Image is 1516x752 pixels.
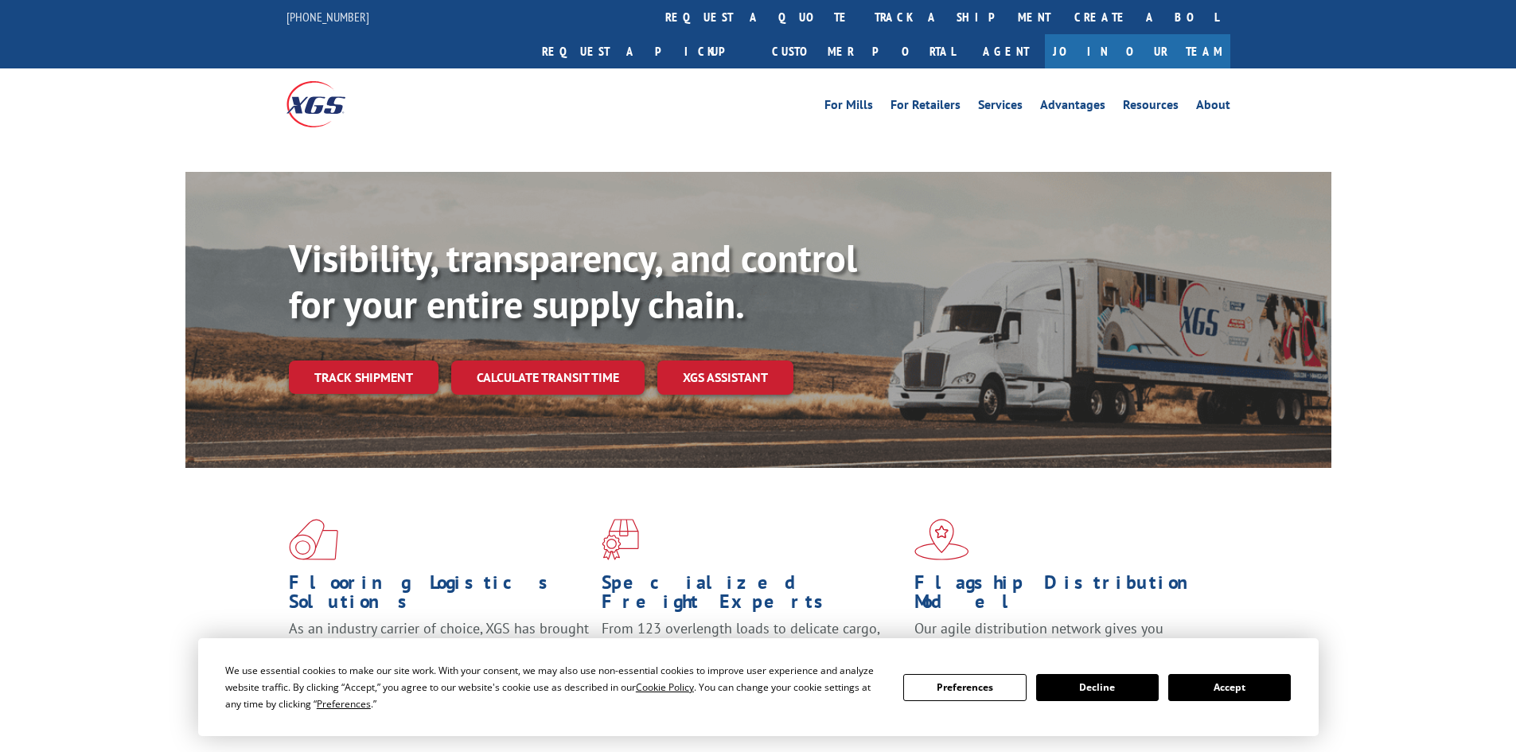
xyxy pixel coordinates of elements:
img: xgs-icon-focused-on-flooring-red [602,519,639,560]
a: Advantages [1040,99,1105,116]
a: Resources [1123,99,1179,116]
span: As an industry carrier of choice, XGS has brought innovation and dedication to flooring logistics... [289,619,589,676]
a: Track shipment [289,360,438,394]
a: For Retailers [891,99,961,116]
img: xgs-icon-flagship-distribution-model-red [914,519,969,560]
a: Join Our Team [1045,34,1230,68]
a: XGS ASSISTANT [657,360,793,395]
div: We use essential cookies to make our site work. With your consent, we may also use non-essential ... [225,662,884,712]
img: xgs-icon-total-supply-chain-intelligence-red [289,519,338,560]
a: Request a pickup [530,34,760,68]
button: Preferences [903,674,1026,701]
b: Visibility, transparency, and control for your entire supply chain. [289,233,857,329]
a: Services [978,99,1023,116]
a: Agent [967,34,1045,68]
a: For Mills [824,99,873,116]
a: Customer Portal [760,34,967,68]
div: Cookie Consent Prompt [198,638,1319,736]
button: Decline [1036,674,1159,701]
a: About [1196,99,1230,116]
h1: Flagship Distribution Model [914,573,1215,619]
a: [PHONE_NUMBER] [286,9,369,25]
span: Preferences [317,697,371,711]
h1: Flooring Logistics Solutions [289,573,590,619]
span: Our agile distribution network gives you nationwide inventory management on demand. [914,619,1207,657]
a: Calculate transit time [451,360,645,395]
button: Accept [1168,674,1291,701]
p: From 123 overlength loads to delicate cargo, our experienced staff knows the best way to move you... [602,619,902,690]
h1: Specialized Freight Experts [602,573,902,619]
span: Cookie Policy [636,680,694,694]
